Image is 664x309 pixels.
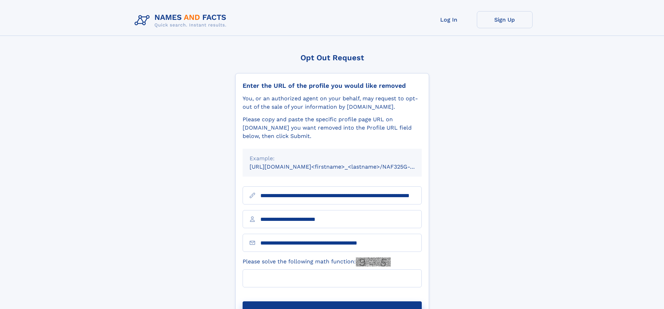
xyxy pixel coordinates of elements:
div: Enter the URL of the profile you would like removed [243,82,422,90]
div: Opt Out Request [235,53,429,62]
div: Example: [250,154,415,163]
a: Log In [421,11,477,28]
div: You, or an authorized agent on your behalf, may request to opt-out of the sale of your informatio... [243,94,422,111]
label: Please solve the following math function: [243,257,391,266]
small: [URL][DOMAIN_NAME]<firstname>_<lastname>/NAF325G-xxxxxxxx [250,163,435,170]
a: Sign Up [477,11,533,28]
img: Logo Names and Facts [132,11,232,30]
div: Please copy and paste the specific profile page URL on [DOMAIN_NAME] you want removed into the Pr... [243,115,422,140]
